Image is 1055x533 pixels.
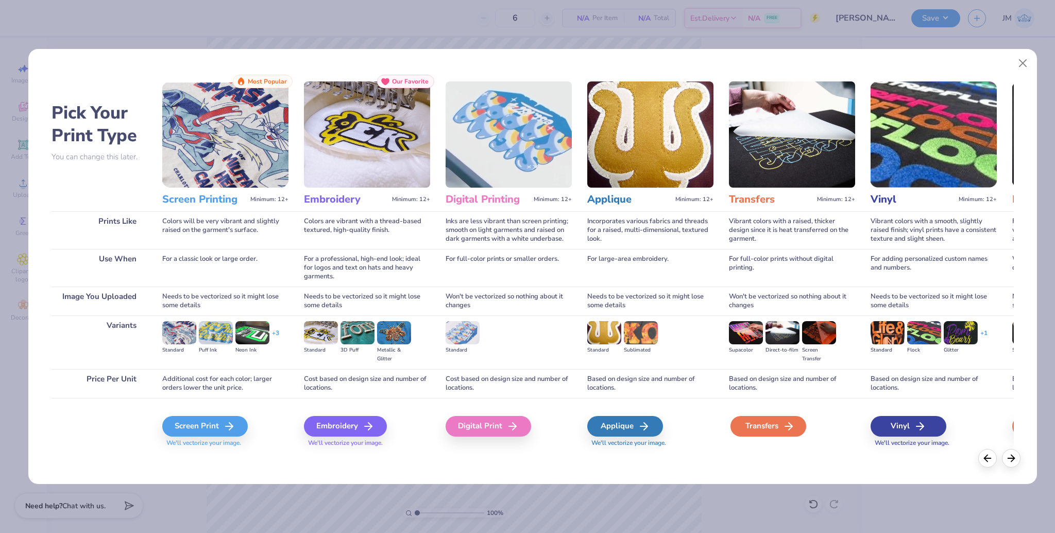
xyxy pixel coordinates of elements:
[587,193,671,206] h3: Applique
[304,211,430,249] div: Colors are vibrant with a thread-based textured, high-quality finish.
[392,78,429,85] span: Our Favorite
[587,81,713,188] img: Applique
[446,346,480,355] div: Standard
[162,249,288,287] div: For a classic look or large order.
[802,321,836,344] img: Screen Transfer
[729,193,813,206] h3: Transfers
[871,287,997,315] div: Needs to be vectorized so it might lose some details
[446,369,572,398] div: Cost based on design size and number of locations.
[1013,54,1033,73] button: Close
[446,249,572,287] div: For full-color prints or smaller orders.
[52,153,147,161] p: You can change this later.
[52,211,147,249] div: Prints Like
[871,193,955,206] h3: Vinyl
[729,211,855,249] div: Vibrant colors with a raised, thicker design since it is heat transferred on the garment.
[162,287,288,315] div: Needs to be vectorized so it might lose some details
[624,346,658,355] div: Sublimated
[446,193,530,206] h3: Digital Printing
[304,321,338,344] img: Standard
[304,416,387,437] div: Embroidery
[587,416,663,437] div: Applique
[162,193,246,206] h3: Screen Printing
[624,321,658,344] img: Sublimated
[162,369,288,398] div: Additional cost for each color; larger orders lower the unit price.
[304,81,430,188] img: Embroidery
[817,196,855,203] span: Minimum: 12+
[162,439,288,447] span: We'll vectorize your image.
[587,439,713,447] span: We'll vectorize your image.
[871,416,946,437] div: Vinyl
[730,416,806,437] div: Transfers
[52,102,147,147] h2: Pick Your Print Type
[587,287,713,315] div: Needs to be vectorized so it might lose some details
[248,78,287,85] span: Most Popular
[52,315,147,369] div: Variants
[162,416,248,437] div: Screen Print
[534,196,572,203] span: Minimum: 12+
[675,196,713,203] span: Minimum: 12+
[907,346,941,355] div: Flock
[944,321,978,344] img: Glitter
[446,211,572,249] div: Inks are less vibrant than screen printing; smooth on light garments and raised on dark garments ...
[52,249,147,287] div: Use When
[304,249,430,287] div: For a professional, high-end look; ideal for logos and text on hats and heavy garments.
[304,193,388,206] h3: Embroidery
[392,196,430,203] span: Minimum: 12+
[729,249,855,287] div: For full-color prints without digital printing.
[765,321,799,344] img: Direct-to-film
[250,196,288,203] span: Minimum: 12+
[446,81,572,188] img: Digital Printing
[944,346,978,355] div: Glitter
[871,211,997,249] div: Vibrant colors with a smooth, slightly raised finish; vinyl prints have a consistent texture and ...
[871,346,905,355] div: Standard
[907,321,941,344] img: Flock
[52,369,147,398] div: Price Per Unit
[765,346,799,355] div: Direct-to-film
[162,346,196,355] div: Standard
[341,321,375,344] img: 3D Puff
[199,346,233,355] div: Puff Ink
[304,439,430,447] span: We'll vectorize your image.
[980,329,988,346] div: + 1
[446,321,480,344] img: Standard
[446,287,572,315] div: Won't be vectorized so nothing about it changes
[446,416,531,437] div: Digital Print
[1012,321,1046,344] img: Standard
[871,249,997,287] div: For adding personalized custom names and numbers.
[1012,346,1046,355] div: Standard
[272,329,279,346] div: + 3
[871,81,997,188] img: Vinyl
[162,81,288,188] img: Screen Printing
[341,346,375,355] div: 3D Puff
[304,287,430,315] div: Needs to be vectorized so it might lose some details
[162,211,288,249] div: Colors will be very vibrant and slightly raised on the garment's surface.
[587,211,713,249] div: Incorporates various fabrics and threads for a raised, multi-dimensional, textured look.
[304,369,430,398] div: Cost based on design size and number of locations.
[304,346,338,355] div: Standard
[871,369,997,398] div: Based on design size and number of locations.
[52,287,147,315] div: Image You Uploaded
[729,321,763,344] img: Supacolor
[587,346,621,355] div: Standard
[235,321,269,344] img: Neon Ink
[729,369,855,398] div: Based on design size and number of locations.
[377,346,411,363] div: Metallic & Glitter
[729,287,855,315] div: Won't be vectorized so nothing about it changes
[235,346,269,355] div: Neon Ink
[587,249,713,287] div: For large-area embroidery.
[199,321,233,344] img: Puff Ink
[729,81,855,188] img: Transfers
[959,196,997,203] span: Minimum: 12+
[871,439,997,447] span: We'll vectorize your image.
[162,321,196,344] img: Standard
[802,346,836,363] div: Screen Transfer
[587,369,713,398] div: Based on design size and number of locations.
[729,346,763,355] div: Supacolor
[871,321,905,344] img: Standard
[587,321,621,344] img: Standard
[377,321,411,344] img: Metallic & Glitter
